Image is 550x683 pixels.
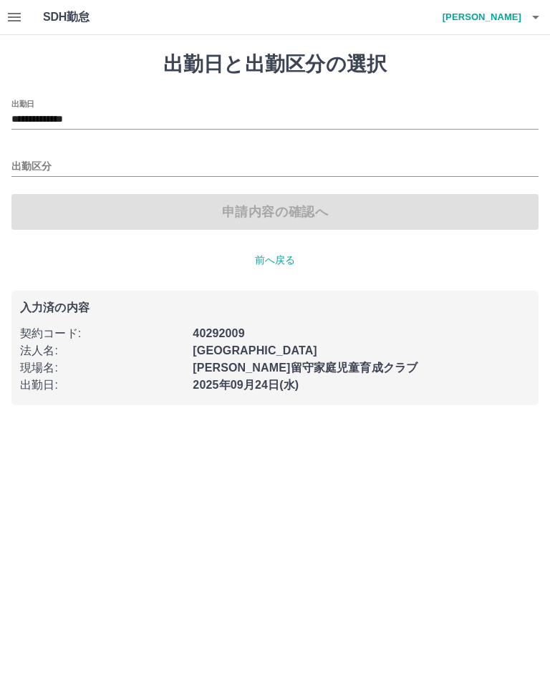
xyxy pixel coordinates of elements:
[20,302,530,314] p: 入力済の内容
[193,327,244,339] b: 40292009
[20,377,184,394] p: 出勤日 :
[11,98,34,109] label: 出勤日
[20,359,184,377] p: 現場名 :
[193,344,317,357] b: [GEOGRAPHIC_DATA]
[20,342,184,359] p: 法人名 :
[193,362,418,374] b: [PERSON_NAME]留守家庭児童育成クラブ
[11,52,539,77] h1: 出勤日と出勤区分の選択
[193,379,299,391] b: 2025年09月24日(水)
[11,253,539,268] p: 前へ戻る
[20,325,184,342] p: 契約コード :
